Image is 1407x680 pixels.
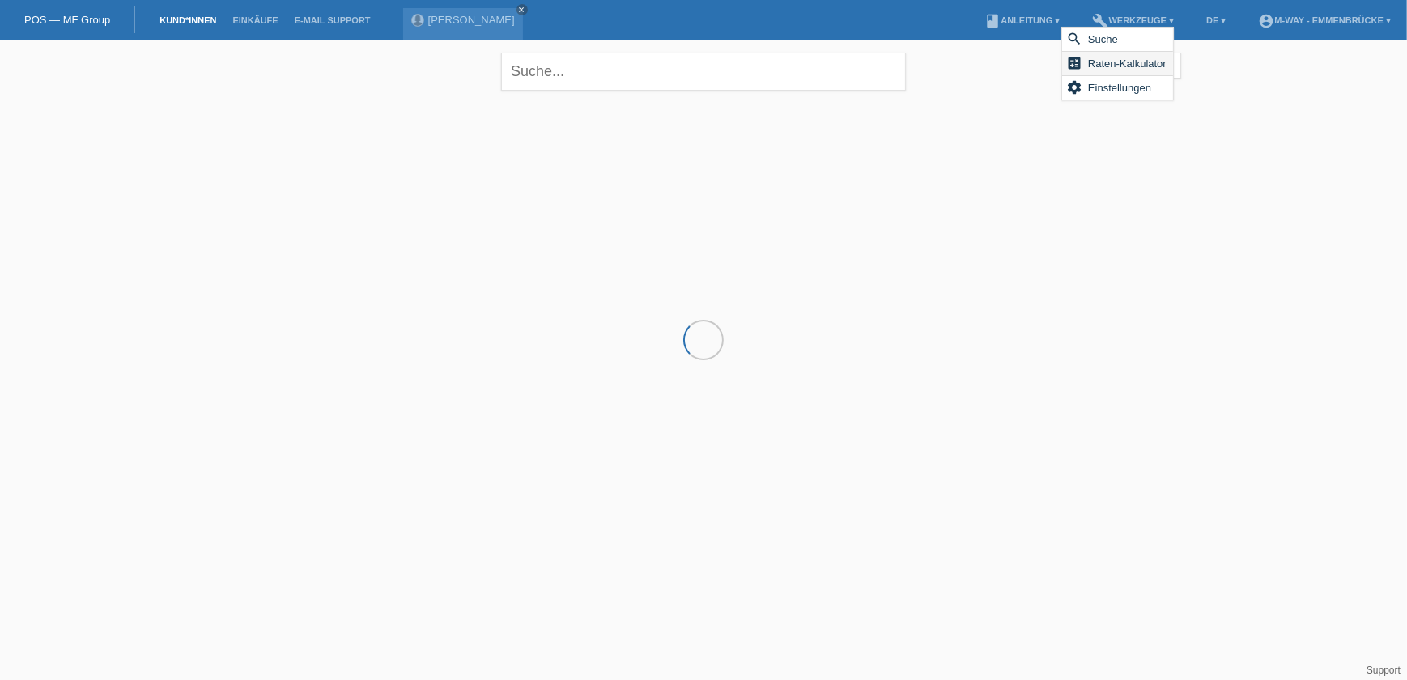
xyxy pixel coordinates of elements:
i: account_circle [1258,13,1274,29]
i: settings [1066,79,1082,96]
i: calculate [1066,55,1082,71]
a: E-Mail Support [287,15,379,25]
i: build [1093,13,1109,29]
a: Einkäufe [224,15,286,25]
a: close [516,4,528,15]
a: Kund*innen [151,15,224,25]
a: account_circlem-way - Emmenbrücke ▾ [1250,15,1399,25]
i: close [518,6,526,14]
a: DE ▾ [1198,15,1234,25]
a: POS — MF Group [24,14,110,26]
a: Support [1367,665,1401,676]
i: search [1066,31,1082,47]
span: Suche [1086,29,1120,49]
a: buildWerkzeuge ▾ [1085,15,1183,25]
span: Raten-Kalkulator [1086,53,1169,73]
span: Einstellungen [1086,78,1154,97]
i: book [984,13,1001,29]
input: Suche... [501,53,906,91]
a: [PERSON_NAME] [428,14,515,26]
a: bookAnleitung ▾ [976,15,1068,25]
